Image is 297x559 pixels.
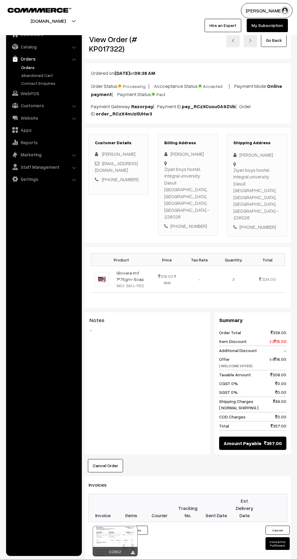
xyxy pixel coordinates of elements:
[270,371,286,378] span: 308.00
[270,356,286,369] span: (-) 16.00
[284,347,286,354] span: -
[8,53,80,64] a: Orders
[280,6,289,15] img: user
[219,414,245,420] span: COD Charges
[8,41,80,52] a: Catalog
[89,317,205,324] h3: Notes
[152,254,182,266] th: Price
[219,356,252,369] span: Offer
[91,254,152,266] th: Product
[88,459,123,472] button: Cancel Order
[216,254,250,266] th: Quantity
[8,8,71,12] img: COMMMERCE
[91,82,285,98] p: Order Status: | Accceptance Status: | Payment Mode: | Payment Status:
[275,414,286,420] span: 0.00
[219,380,238,387] span: CGST 0%
[8,174,80,185] a: Settings
[233,140,281,145] h3: Shipping Address
[116,282,148,289] div: SKU: SKU-1152
[20,64,80,71] a: Orders
[199,82,229,89] span: Accepted
[233,167,281,221] div: Ziyan boys hostel, integral university Dasuli [GEOGRAPHIC_DATA], [GEOGRAPHIC_DATA], [GEOGRAPHIC_D...
[233,151,281,158] div: [PERSON_NAME]
[102,177,138,182] a: [PHONE_NUMBER]
[8,88,80,99] a: WebPOS
[93,547,138,556] div: 02862
[8,125,80,135] a: Apps
[182,266,216,293] td: -
[219,347,257,354] span: Additional Discount
[231,39,235,42] img: left-arrow.png
[271,423,286,429] span: 357.00
[224,440,262,447] span: Amount Payable
[219,423,229,429] span: Total
[164,223,212,230] div: [PHONE_NUMBER]
[182,103,235,109] b: pay_RCzXCusu0A9ZUb
[115,70,130,76] b: [DATE]
[250,254,285,266] th: Total
[152,90,182,98] span: Paid
[9,13,87,28] button: [DOMAIN_NAME]
[88,482,114,488] span: Invoices
[202,494,231,522] th: Sent Date
[262,277,276,282] span: 324.00
[164,166,212,220] div: Ziyan boys hostel, integral university Dasuli [GEOGRAPHIC_DATA], [GEOGRAPHIC_DATA], [GEOGRAPHIC_D...
[275,380,286,387] span: 0.00
[89,327,205,334] blockquote: -
[219,389,238,395] span: SGST 0%
[261,34,287,47] a: Go Back
[96,111,152,117] b: order_RCzX4mJzIlUHw3
[102,151,135,157] span: [PERSON_NAME]
[20,72,80,78] a: Abandoned Cart
[219,329,241,336] span: Order Total
[95,272,109,286] img: GLOVERA_SOAP.jpeg
[219,364,252,368] span: [ WELCOME OFFER]
[247,19,288,32] a: My Subscription
[233,224,281,231] div: [PHONE_NUMBER]
[117,494,145,522] th: Items
[205,19,241,32] a: Hire an Expert
[8,161,80,172] a: Staff Management
[270,338,286,344] span: (-) 15.00
[182,254,216,266] th: Tax Rate
[8,137,80,148] a: Reports
[20,80,80,86] a: Contact Enquires
[219,317,286,324] h3: Summary
[265,537,290,550] button: Convert to Fulfilment
[91,103,285,117] p: Payment Gateway: | Payment ID: | Order ID:
[8,100,80,111] a: Customers
[273,398,286,411] span: 49.00
[164,140,212,145] h3: Billing Address
[264,440,282,447] span: 357.00
[275,389,286,395] span: 0.00
[8,6,61,13] a: COMMMERCE
[219,338,247,344] span: Item Discount
[131,103,153,109] b: Razorpay
[95,140,142,145] h3: Customer Details
[219,371,251,378] span: Taxable Amount
[134,70,155,76] b: 09:38 AM
[164,151,212,158] div: [PERSON_NAME]
[265,526,290,535] button: Cancel
[241,3,292,18] button: [PERSON_NAME]
[116,270,144,282] a: Glovera Imf 1*75gm-Soap
[164,275,176,285] strike: 113.00
[8,112,80,123] a: Website
[89,494,117,522] th: Invoice
[8,149,80,160] a: Marketing
[145,494,174,522] th: Courier
[219,398,259,411] span: Shipping Charges [ NORMAL SHIPPING ]
[230,494,259,522] th: Est. Delivery Date
[232,277,235,282] span: 3
[91,69,285,77] p: Ordered on at
[95,161,138,173] a: [EMAIL_ADDRESS][DOMAIN_NAME]
[158,274,173,279] span: 108.00
[174,494,202,522] th: Tracking No.
[271,329,286,336] span: 339.00
[249,39,252,42] img: right-arrow.png
[89,35,149,53] h2: View Order (# KP017322)
[118,82,148,89] span: Processing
